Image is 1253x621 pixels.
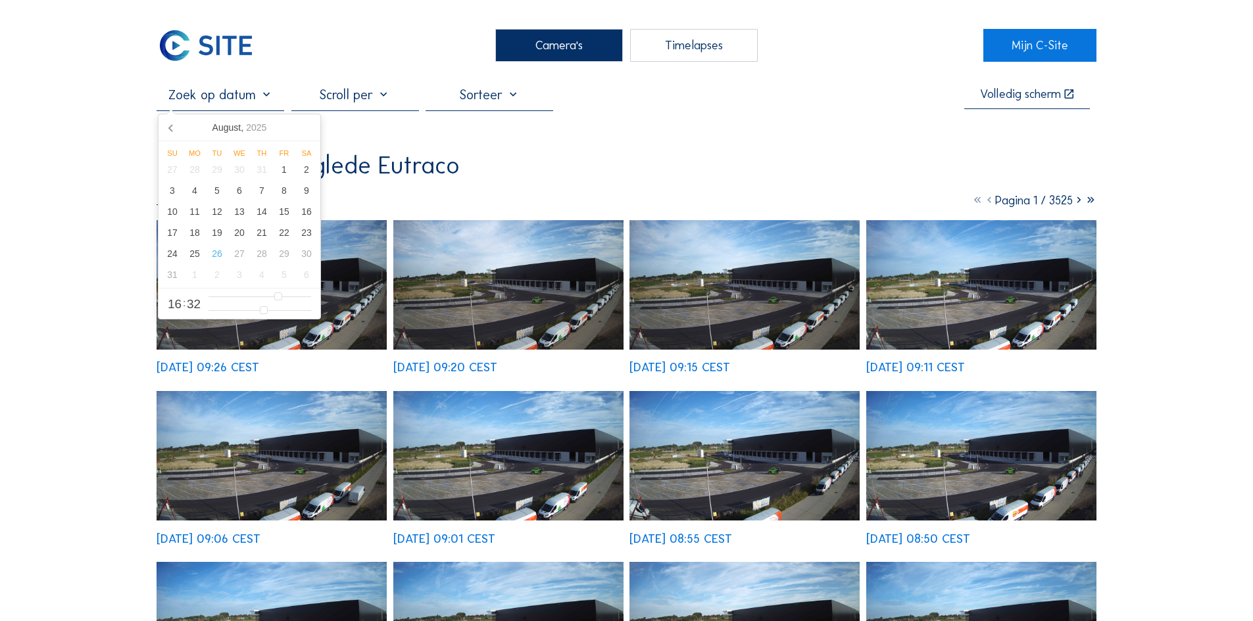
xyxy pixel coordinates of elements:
div: 1 [273,159,295,180]
div: 24 [161,243,184,264]
div: Mo [184,149,206,157]
img: image_52794060 [157,391,387,520]
div: 16 [295,201,318,222]
div: Camera's [495,29,623,62]
div: 12 [206,201,228,222]
div: 18 [184,222,206,243]
div: 30 [228,159,251,180]
div: [DATE] 09:20 CEST [393,361,497,373]
div: [DATE] 08:55 CEST [629,533,732,545]
div: We [228,149,251,157]
div: 28 [251,243,273,264]
div: Th [251,149,273,157]
div: 19 [206,222,228,243]
div: 5 [206,180,228,201]
div: [DATE] 09:15 CEST [629,361,730,373]
div: Sa [295,149,318,157]
div: [DATE] 08:50 CEST [866,533,970,545]
div: Vulsteke / Hooglede Eutraco [157,154,460,178]
img: image_52794581 [157,220,387,350]
div: [DATE] 09:06 CEST [157,533,260,545]
div: 1 [184,264,206,285]
div: 11 [184,201,206,222]
div: 8 [273,180,295,201]
div: [DATE] 09:01 CEST [393,533,495,545]
div: 13 [228,201,251,222]
div: August, [207,117,272,138]
div: 4 [251,264,273,285]
div: 7 [251,180,273,201]
div: 6 [228,180,251,201]
div: 5 [273,264,295,285]
div: 31 [161,264,184,285]
img: image_52793898 [393,391,624,520]
img: image_52793751 [629,391,860,520]
div: 23 [295,222,318,243]
div: 17 [161,222,184,243]
div: 26 [206,243,228,264]
img: image_52794305 [629,220,860,350]
div: 29 [273,243,295,264]
img: image_52794438 [393,220,624,350]
img: image_52793621 [866,391,1096,520]
div: 22 [273,222,295,243]
span: 16 [168,298,182,310]
span: Pagina 1 / 3525 [995,193,1073,208]
div: 21 [251,222,273,243]
a: Mijn C-Site [983,29,1096,62]
img: image_52794183 [866,220,1096,350]
div: [DATE] 09:26 CEST [157,361,259,373]
div: 4 [184,180,206,201]
div: Volledig scherm [980,88,1061,101]
div: Tu [206,149,228,157]
div: Timelapses [630,29,758,62]
div: 14 [251,201,273,222]
div: 28 [184,159,206,180]
div: 3 [228,264,251,285]
div: 6 [295,264,318,285]
div: 29 [206,159,228,180]
div: 30 [295,243,318,264]
div: Camera 1 [157,189,287,206]
div: Su [161,149,184,157]
div: 3 [161,180,184,201]
div: 31 [251,159,273,180]
img: C-SITE Logo [157,29,255,62]
a: C-SITE Logo [157,29,269,62]
div: 15 [273,201,295,222]
div: 10 [161,201,184,222]
div: Fr [273,149,295,157]
span: : [183,298,185,308]
div: 20 [228,222,251,243]
i: 2025 [246,122,266,133]
div: 25 [184,243,206,264]
div: 2 [206,264,228,285]
div: 27 [161,159,184,180]
div: 2 [295,159,318,180]
div: 27 [228,243,251,264]
input: Zoek op datum 󰅀 [157,87,284,103]
div: [DATE] 09:11 CEST [866,361,965,373]
div: 9 [295,180,318,201]
span: 32 [187,298,201,310]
